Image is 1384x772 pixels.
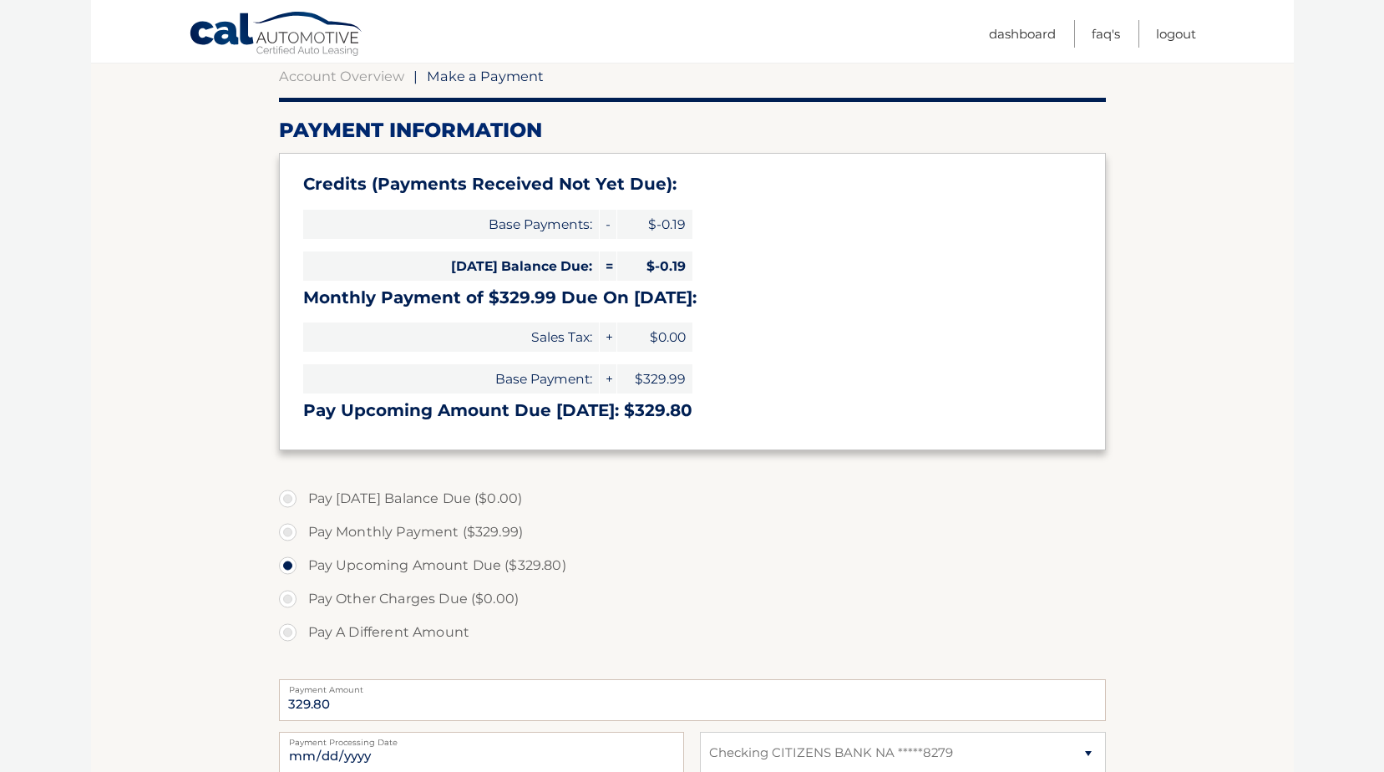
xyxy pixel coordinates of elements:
span: Sales Tax: [303,323,599,352]
label: Pay A Different Amount [279,616,1106,649]
span: | [413,68,418,84]
span: + [600,323,616,352]
a: Logout [1156,20,1196,48]
span: [DATE] Balance Due: [303,251,599,281]
span: = [600,251,616,281]
a: FAQ's [1092,20,1120,48]
label: Pay Upcoming Amount Due ($329.80) [279,549,1106,582]
h3: Pay Upcoming Amount Due [DATE]: $329.80 [303,400,1082,421]
label: Payment Amount [279,679,1106,693]
h3: Monthly Payment of $329.99 Due On [DATE]: [303,287,1082,308]
label: Payment Processing Date [279,732,684,745]
label: Pay Monthly Payment ($329.99) [279,516,1106,549]
span: - [600,210,616,239]
a: Account Overview [279,68,404,84]
h2: Payment Information [279,118,1106,143]
span: $-0.19 [617,251,692,281]
a: Dashboard [989,20,1056,48]
span: Base Payment: [303,364,599,394]
label: Pay Other Charges Due ($0.00) [279,582,1106,616]
label: Pay [DATE] Balance Due ($0.00) [279,482,1106,516]
span: + [600,364,616,394]
h3: Credits (Payments Received Not Yet Due): [303,174,1082,195]
span: $329.99 [617,364,692,394]
span: Base Payments: [303,210,599,239]
input: Payment Amount [279,679,1106,721]
span: $0.00 [617,323,692,352]
a: Cal Automotive [189,11,364,59]
span: Make a Payment [427,68,544,84]
span: $-0.19 [617,210,692,239]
